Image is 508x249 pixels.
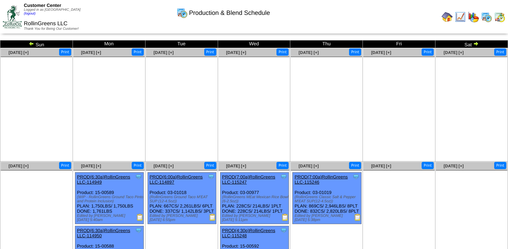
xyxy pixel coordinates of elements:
[150,214,216,222] div: Edited by [PERSON_NAME] [DATE] 6:55pm
[473,41,479,46] img: arrowright.gif
[24,27,79,31] span: Thank You for Being Our Customer!
[220,173,289,224] div: Product: 03-00977 PLAN: 228CS / 214LBS / 1PLT DONE: 228CS / 214LBS / 1PLT
[135,173,142,180] img: Tooltip
[81,50,101,55] a: [DATE] [+]
[494,162,506,169] button: Print
[444,164,464,168] a: [DATE] [+]
[189,9,270,17] span: Production & Blend Schedule
[352,173,359,180] img: Tooltip
[276,162,289,169] button: Print
[24,8,81,16] span: Logged in as [GEOGRAPHIC_DATA]
[9,50,29,55] a: [DATE] [+]
[77,228,130,238] a: PROD(6:30a)RollinGreens LLC-114950
[222,195,289,203] div: (RollinGreens MEat Mexican Rice Bowl (6-2.5oz))
[135,227,142,234] img: Tooltip
[455,11,466,22] img: line_graph.gif
[137,214,143,221] img: Production Report
[24,21,67,27] span: RollinGreens LLC
[299,164,319,168] a: [DATE] [+]
[299,50,319,55] a: [DATE] [+]
[29,41,34,46] img: arrowleft.gif
[153,50,173,55] a: [DATE] [+]
[363,40,435,48] td: Fri
[294,195,361,203] div: (RollinGreens Classic Salt & Pepper M'EAT SUP(12-4.5oz))
[24,3,61,8] span: Customer Center
[371,164,391,168] a: [DATE] [+]
[349,48,361,56] button: Print
[59,48,71,56] button: Print
[208,173,215,180] img: Tooltip
[77,195,144,203] div: (WIP - RollinGreens Ground Taco Pinto and Protein Inclusion)
[280,173,287,180] img: Tooltip
[494,11,505,22] img: calendarinout.gif
[222,214,289,222] div: Edited by [PERSON_NAME] [DATE] 5:11pm
[422,162,434,169] button: Print
[77,174,130,185] a: PROD(6:30a)RollinGreens LLC-114949
[222,174,275,185] a: PROD(7:00a)RollinGreens LLC-115247
[293,173,361,224] div: Product: 03-01019 PLAN: 869CS / 2,946LBS / 8PLT DONE: 832CS / 2,820LBS / 8PLT
[468,11,479,22] img: graph.gif
[81,164,101,168] a: [DATE] [+]
[0,40,73,48] td: Sun
[226,164,246,168] a: [DATE] [+]
[226,50,246,55] a: [DATE] [+]
[294,174,348,185] a: PROD(7:00a)RollinGreens LLC-115246
[9,164,29,168] a: [DATE] [+]
[282,214,289,221] img: Production Report
[150,195,216,203] div: (RollinGreens Ground Taco M'EAT SUP (12-4.5oz))
[276,48,289,56] button: Print
[77,214,144,222] div: Edited by [PERSON_NAME] [DATE] 5:40am
[290,40,363,48] td: Thu
[75,173,144,224] div: Product: 15-00589 PLAN: 1,750LBS / 1,750LBS DONE: 1,761LBS
[442,11,453,22] img: home.gif
[153,164,173,168] a: [DATE] [+]
[177,7,188,18] img: calendarprod.gif
[3,5,22,28] img: ZoRoCo_Logo(Green%26Foil)%20jpg.webp
[204,162,216,169] button: Print
[209,214,216,221] img: Production Report
[435,40,508,48] td: Sat
[148,173,216,224] div: Product: 03-01018 PLAN: 667CS / 2,261LBS / 6PLT DONE: 337CS / 1,142LBS / 3PLT
[444,50,464,55] a: [DATE] [+]
[73,40,145,48] td: Mon
[59,162,71,169] button: Print
[371,50,391,55] a: [DATE] [+]
[222,228,275,238] a: PROD(4:30p)RollinGreens LLC-115248
[145,40,218,48] td: Tue
[24,12,36,16] a: (logout)
[204,48,216,56] button: Print
[354,214,361,221] img: Production Report
[422,48,434,56] button: Print
[218,40,290,48] td: Wed
[150,174,203,185] a: PROD(6:00a)RollinGreens LLC-114897
[280,227,287,234] img: Tooltip
[294,214,361,222] div: Edited by [PERSON_NAME] [DATE] 5:38pm
[132,48,144,56] button: Print
[494,48,506,56] button: Print
[481,11,492,22] img: calendarprod.gif
[349,162,361,169] button: Print
[132,162,144,169] button: Print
